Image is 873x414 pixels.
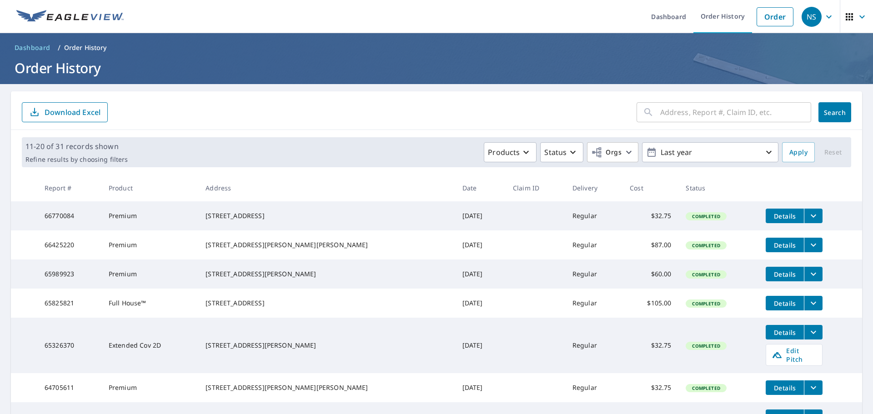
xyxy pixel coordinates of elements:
[484,142,537,162] button: Products
[206,383,447,392] div: [STREET_ADDRESS][PERSON_NAME][PERSON_NAME]
[101,318,198,373] td: Extended Cov 2D
[687,213,725,219] span: Completed
[37,318,101,373] td: 65326370
[766,380,804,395] button: detailsBtn-64705611
[101,259,198,289] td: Premium
[544,147,567,158] p: Status
[37,259,101,289] td: 65989923
[622,318,678,373] td: $32.75
[101,373,198,402] td: Premium
[455,373,506,402] td: [DATE]
[565,175,622,201] th: Delivery
[45,107,100,117] p: Download Excel
[64,43,107,52] p: Order History
[804,296,823,310] button: filesDropdownBtn-65825821
[771,270,798,279] span: Details
[766,238,804,252] button: detailsBtn-66425220
[771,299,798,308] span: Details
[804,380,823,395] button: filesDropdownBtn-64705611
[455,230,506,259] td: [DATE]
[565,230,622,259] td: Regular
[622,259,678,289] td: $60.00
[622,373,678,402] td: $32.75
[766,296,804,310] button: detailsBtn-65825821
[455,175,506,201] th: Date
[37,289,101,318] td: 65825821
[678,175,758,201] th: Status
[565,289,622,318] td: Regular
[101,289,198,318] td: Full House™
[766,344,823,366] a: Edit Pitch
[804,209,823,223] button: filesDropdownBtn-66770084
[455,259,506,289] td: [DATE]
[622,175,678,201] th: Cost
[802,7,822,27] div: NS
[455,201,506,230] td: [DATE]
[58,42,60,53] li: /
[657,145,763,160] p: Last year
[16,10,124,24] img: EV Logo
[37,230,101,259] td: 66425220
[687,271,725,278] span: Completed
[622,230,678,259] td: $87.00
[789,147,808,158] span: Apply
[565,318,622,373] td: Regular
[772,346,817,364] span: Edit Pitch
[687,343,725,349] span: Completed
[11,40,54,55] a: Dashboard
[766,209,804,223] button: detailsBtn-66770084
[687,300,725,307] span: Completed
[771,384,798,392] span: Details
[591,147,622,158] span: Orgs
[565,373,622,402] td: Regular
[687,242,725,249] span: Completed
[766,267,804,281] button: detailsBtn-65989923
[506,175,565,201] th: Claim ID
[565,259,622,289] td: Regular
[565,201,622,230] td: Regular
[455,289,506,318] td: [DATE]
[540,142,583,162] button: Status
[687,385,725,391] span: Completed
[25,141,128,152] p: 11-20 of 31 records shown
[804,267,823,281] button: filesDropdownBtn-65989923
[37,373,101,402] td: 64705611
[206,269,447,279] div: [STREET_ADDRESS][PERSON_NAME]
[25,155,128,164] p: Refine results by choosing filters
[818,102,851,122] button: Search
[642,142,778,162] button: Last year
[206,211,447,220] div: [STREET_ADDRESS]
[11,59,862,77] h1: Order History
[587,142,638,162] button: Orgs
[804,325,823,339] button: filesDropdownBtn-65326370
[455,318,506,373] td: [DATE]
[771,212,798,220] span: Details
[198,175,455,201] th: Address
[15,43,50,52] span: Dashboard
[782,142,815,162] button: Apply
[11,40,862,55] nav: breadcrumb
[101,201,198,230] td: Premium
[660,100,811,125] input: Address, Report #, Claim ID, etc.
[206,341,447,350] div: [STREET_ADDRESS][PERSON_NAME]
[206,299,447,308] div: [STREET_ADDRESS]
[206,240,447,249] div: [STREET_ADDRESS][PERSON_NAME][PERSON_NAME]
[622,289,678,318] td: $105.00
[37,201,101,230] td: 66770084
[766,325,804,339] button: detailsBtn-65326370
[622,201,678,230] td: $32.75
[771,328,798,337] span: Details
[37,175,101,201] th: Report #
[22,102,108,122] button: Download Excel
[804,238,823,252] button: filesDropdownBtn-66425220
[757,7,793,26] a: Order
[101,230,198,259] td: Premium
[771,241,798,249] span: Details
[488,147,520,158] p: Products
[101,175,198,201] th: Product
[826,108,844,117] span: Search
